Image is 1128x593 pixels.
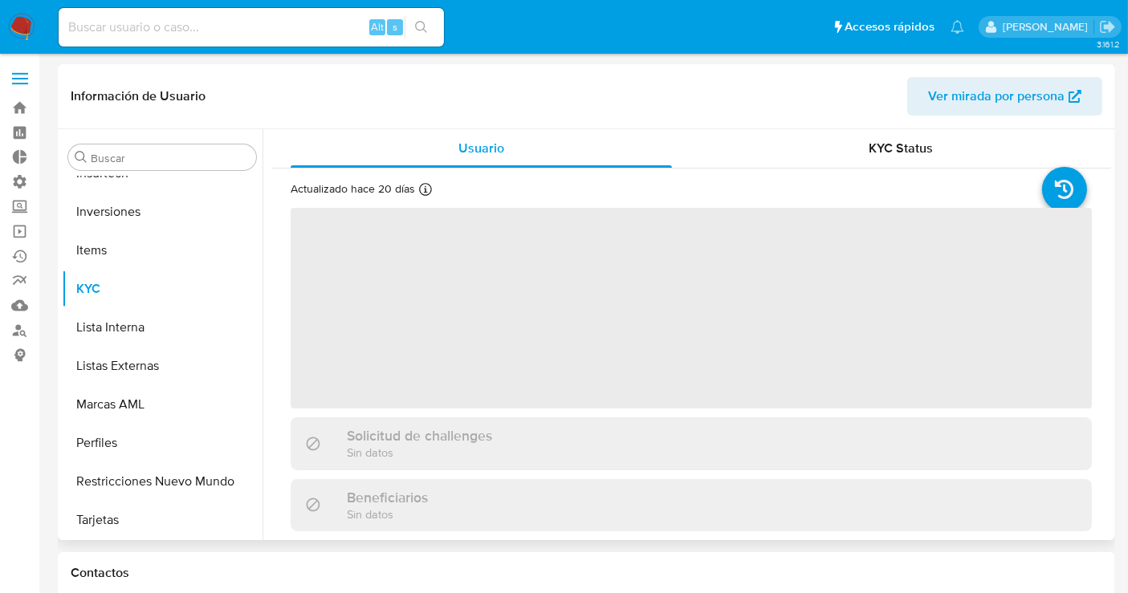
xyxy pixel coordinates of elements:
[951,20,964,34] a: Notificaciones
[393,19,397,35] span: s
[59,17,444,38] input: Buscar usuario o caso...
[347,506,428,522] p: Sin datos
[371,19,384,35] span: Alt
[347,445,492,460] p: Sin datos
[928,77,1065,116] span: Ver mirada por persona
[62,424,263,462] button: Perfiles
[62,347,263,385] button: Listas Externas
[91,151,250,165] input: Buscar
[869,139,934,157] span: KYC Status
[458,139,504,157] span: Usuario
[291,417,1092,469] div: Solicitud de challengesSin datos
[347,427,492,445] h3: Solicitud de challenges
[62,501,263,539] button: Tarjetas
[71,88,206,104] h1: Información de Usuario
[907,77,1102,116] button: Ver mirada por persona
[291,181,415,197] p: Actualizado hace 20 días
[75,151,88,164] button: Buscar
[405,16,438,39] button: search-icon
[62,308,263,347] button: Lista Interna
[291,208,1092,408] span: ‌
[1099,18,1116,35] a: Salir
[62,193,263,231] button: Inversiones
[1003,19,1093,35] p: sandra.chabay@mercadolibre.com
[347,489,428,506] h3: Beneficiarios
[71,565,1102,581] h1: Contactos
[62,385,263,424] button: Marcas AML
[62,462,263,501] button: Restricciones Nuevo Mundo
[291,479,1092,531] div: BeneficiariosSin datos
[62,270,263,308] button: KYC
[845,18,935,35] span: Accesos rápidos
[62,231,263,270] button: Items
